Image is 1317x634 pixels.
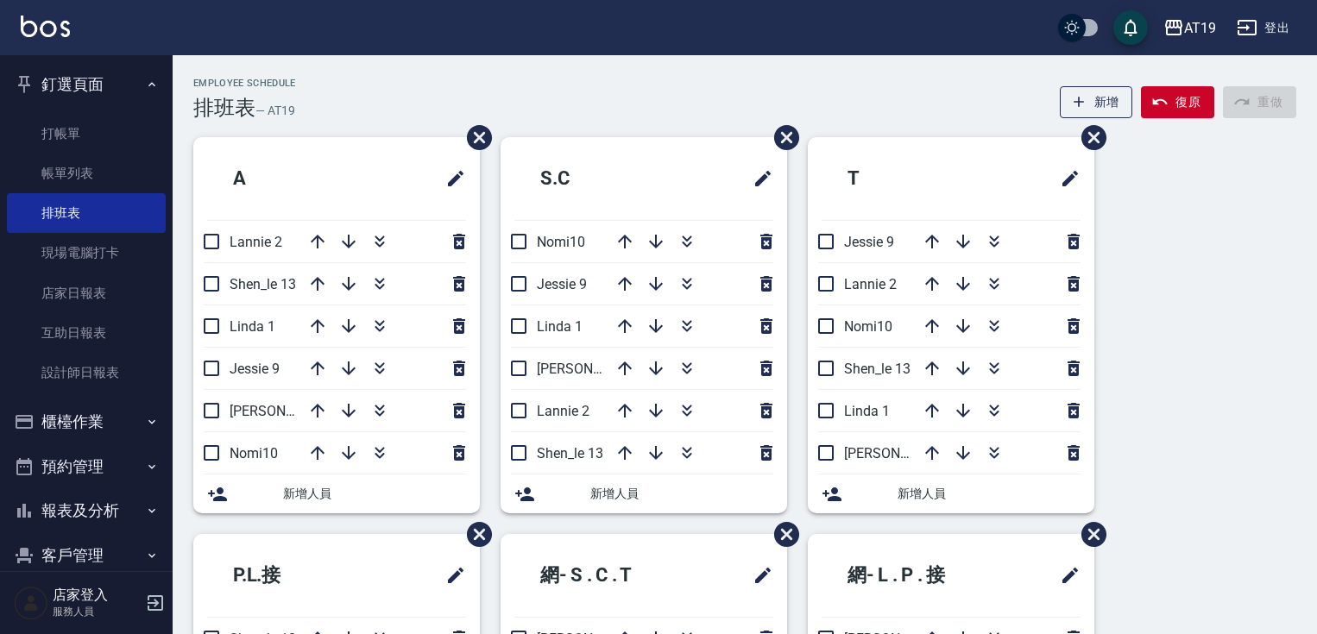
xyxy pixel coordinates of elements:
[7,313,166,353] a: 互助日報表
[207,148,353,210] h2: A
[53,604,141,619] p: 服務人員
[7,533,166,578] button: 客戶管理
[1068,112,1109,163] span: 刪除班表
[283,485,466,503] span: 新增人員
[230,276,296,292] span: Shen_le 13
[193,474,480,513] div: 新增人員
[537,234,585,250] span: Nomi10
[7,399,166,444] button: 櫃檯作業
[537,276,587,292] span: Jessie 9
[193,96,255,120] h3: 排班表
[808,474,1094,513] div: 新增人員
[537,318,583,335] span: Linda 1
[230,403,344,419] span: [PERSON_NAME] 6
[1049,555,1081,596] span: 修改班表的標題
[514,148,669,210] h2: S.C
[454,112,495,163] span: 刪除班表
[1113,10,1148,45] button: save
[14,586,48,620] img: Person
[761,112,802,163] span: 刪除班表
[844,276,897,292] span: Lannie 2
[1068,509,1109,560] span: 刪除班表
[844,403,890,419] span: Linda 1
[230,361,280,377] span: Jessie 9
[898,485,1081,503] span: 新增人員
[844,318,892,335] span: Nomi10
[21,16,70,37] img: Logo
[1049,158,1081,199] span: 修改班表的標題
[1141,86,1214,118] button: 復原
[537,361,652,377] span: [PERSON_NAME] 6
[1184,17,1216,39] div: AT19
[514,544,700,606] h2: 網- S . C . T
[7,193,166,233] a: 排班表
[53,587,141,604] h5: 店家登入
[761,509,802,560] span: 刪除班表
[435,555,466,596] span: 修改班表的標題
[742,158,773,199] span: 修改班表的標題
[193,78,296,89] h2: Employee Schedule
[537,403,589,419] span: Lannie 2
[255,102,295,120] h6: — AT19
[7,488,166,533] button: 報表及分析
[7,353,166,392] a: 設計師日報表
[844,234,894,250] span: Jessie 9
[590,485,773,503] span: 新增人員
[844,361,911,377] span: Shen_le 13
[230,318,275,335] span: Linda 1
[822,544,1011,606] h2: 網- L . P . 接
[7,114,166,154] a: 打帳單
[7,62,166,107] button: 釘選頁面
[501,474,787,513] div: 新增人員
[1060,86,1133,118] button: 新增
[7,273,166,313] a: 店家日報表
[537,445,603,461] span: Shen_le 13
[844,445,959,461] span: [PERSON_NAME] 6
[435,158,466,199] span: 修改班表的標題
[1156,10,1223,46] button: AT19
[230,445,278,461] span: Nomi10
[1230,12,1296,44] button: 登出
[7,444,166,489] button: 預約管理
[7,233,166,273] a: 現場電腦打卡
[7,154,166,193] a: 帳單列表
[822,148,967,210] h2: T
[207,544,370,606] h2: P.L.接
[230,234,282,250] span: Lannie 2
[742,555,773,596] span: 修改班表的標題
[454,509,495,560] span: 刪除班表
